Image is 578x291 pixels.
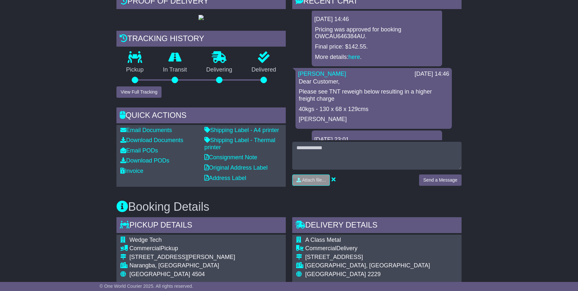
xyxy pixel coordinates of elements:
[305,237,341,243] span: A Class Metal
[204,137,275,151] a: Shipping Label - Thermal printer
[100,284,193,289] span: © One World Courier 2025. All rights reserved.
[192,271,205,277] span: 4504
[120,127,172,133] a: Email Documents
[305,245,430,252] div: Delivery
[305,245,336,252] span: Commercial
[348,54,360,60] a: here
[120,168,143,174] a: Invoice
[116,107,286,125] div: Quick Actions
[120,147,158,154] a: Email PODs
[120,157,169,164] a: Download PODs
[129,271,190,277] span: [GEOGRAPHIC_DATA]
[199,15,204,20] img: GetPodImage
[116,217,286,235] div: Pickup Details
[298,71,346,77] a: [PERSON_NAME]
[315,43,439,50] p: Final price: $142.55.
[116,86,162,98] button: View Full Tracking
[116,66,153,73] p: Pickup
[419,174,462,186] button: Send a Message
[299,116,449,123] p: [PERSON_NAME]
[129,254,235,261] div: [STREET_ADDRESS][PERSON_NAME]
[305,271,366,277] span: [GEOGRAPHIC_DATA]
[299,88,449,102] p: Please see TNT reweigh below resulting in a higher freight charge
[116,31,286,48] div: Tracking history
[299,78,449,85] p: Dear Customer,
[315,26,439,40] p: Pricing was approved for booking OWCAU646384AU.
[129,262,235,269] div: Narangba, [GEOGRAPHIC_DATA]
[314,16,440,23] div: [DATE] 14:46
[116,200,462,213] h3: Booking Details
[204,154,257,161] a: Consignment Note
[120,137,183,143] a: Download Documents
[305,262,430,269] div: [GEOGRAPHIC_DATA], [GEOGRAPHIC_DATA]
[204,175,246,181] a: Address Label
[315,54,439,61] p: More details: .
[242,66,286,73] p: Delivered
[204,127,279,133] a: Shipping Label - A4 printer
[204,164,268,171] a: Original Address Label
[129,245,161,252] span: Commercial
[314,136,440,143] div: [DATE] 23:01
[292,217,462,235] div: Delivery Details
[197,66,242,73] p: Delivering
[299,106,449,113] p: 40kgs - 130 x 68 x 129cms
[367,271,380,277] span: 2229
[305,254,430,261] div: [STREET_ADDRESS]
[415,71,449,78] div: [DATE] 14:46
[129,245,235,252] div: Pickup
[153,66,197,73] p: In Transit
[129,237,162,243] span: Wedge Tech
